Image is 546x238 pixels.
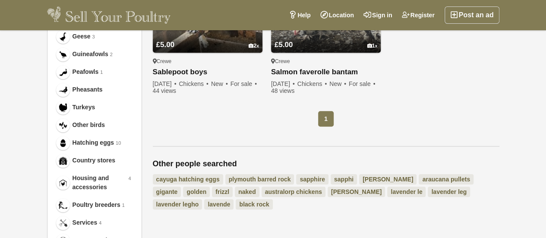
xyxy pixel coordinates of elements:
a: Housing and accessories Housing and accessories 4 [54,169,135,196]
em: 4 [99,219,101,227]
a: frizzl [212,187,233,197]
a: sapphire [296,174,328,184]
em: 10 [116,140,121,147]
span: 1 [318,111,334,127]
a: £5.00 1 [271,24,381,53]
a: Sablepoot boys [153,68,262,77]
span: For sale [349,80,376,87]
img: Guineafowls [59,50,67,59]
span: Services [73,218,98,227]
a: Other birds Other birds [54,116,135,134]
a: Turkeys Turkeys [54,98,135,116]
a: lavender leg [428,187,470,197]
a: Help [284,6,315,24]
em: 4 [128,175,131,182]
span: [DATE] [271,80,296,87]
a: lavender legho [153,199,202,209]
span: £5.00 [275,41,293,49]
a: Salmon faverolle bantam [271,68,381,77]
img: Turkeys [59,103,67,112]
span: Peafowls [73,67,99,76]
img: Services [59,219,67,227]
a: [PERSON_NAME] [328,187,385,197]
span: [DATE] [153,80,177,87]
img: Other birds [59,121,67,130]
span: Turkeys [73,103,95,112]
a: Geese Geese 3 [54,28,135,45]
img: Hatching eggs [59,139,67,147]
a: Register [397,6,439,24]
img: Peafowls [59,68,67,76]
a: sapphi [331,174,357,184]
em: 3 [92,33,95,41]
div: Crewe [153,58,262,65]
span: Chickens [297,80,328,87]
a: australorp chickens [262,187,325,197]
a: lavende [204,199,234,209]
div: 1 [367,43,377,49]
span: £5.00 [156,41,175,49]
h2: Other people searched [153,159,499,169]
img: Country stores [59,156,67,165]
em: 2 [110,51,113,58]
a: [PERSON_NAME] [359,174,417,184]
span: New [329,80,347,87]
a: golden [183,187,210,197]
span: 44 views [153,87,176,94]
span: Guineafowls [73,50,108,59]
a: Guineafowls Guineafowls 2 [54,45,135,63]
a: gigante [153,187,181,197]
span: Hatching eggs [73,138,114,147]
span: Geese [73,32,91,41]
span: New [211,80,229,87]
a: Hatching eggs Hatching eggs 10 [54,134,135,152]
span: 48 views [271,87,294,94]
a: Services Services 4 [54,214,135,232]
a: Location [316,6,359,24]
img: Housing and accessories [59,178,67,187]
img: Sell Your Poultry [47,6,171,24]
img: Geese [59,32,67,41]
a: Country stores Country stores [54,152,135,169]
span: Other birds [73,121,105,130]
a: Peafowls Peafowls 1 [54,63,135,81]
img: Pheasants [59,86,67,94]
a: plymouth barred rock [225,174,294,184]
em: 1 [100,69,103,76]
a: Post an ad [445,6,499,24]
div: Crewe [271,58,381,65]
span: Country stores [73,156,116,165]
div: 2 [249,43,259,49]
span: For sale [230,80,258,87]
span: Poultry breeders [73,200,120,209]
a: Poultry breeders Poultry breeders 1 [54,196,135,214]
a: Pheasants Pheasants [54,81,135,98]
a: black rock [236,199,272,209]
a: lavender le [387,187,426,197]
span: Chickens [179,80,209,87]
span: Housing and accessories [73,174,127,192]
a: naked [235,187,259,197]
a: araucana pullets [419,174,473,184]
a: Sign in [359,6,397,24]
em: 1 [122,202,125,209]
a: £5.00 2 [153,24,262,53]
span: Pheasants [73,85,103,94]
img: Poultry breeders [59,201,67,209]
a: cayuga hatching eggs [153,174,223,184]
